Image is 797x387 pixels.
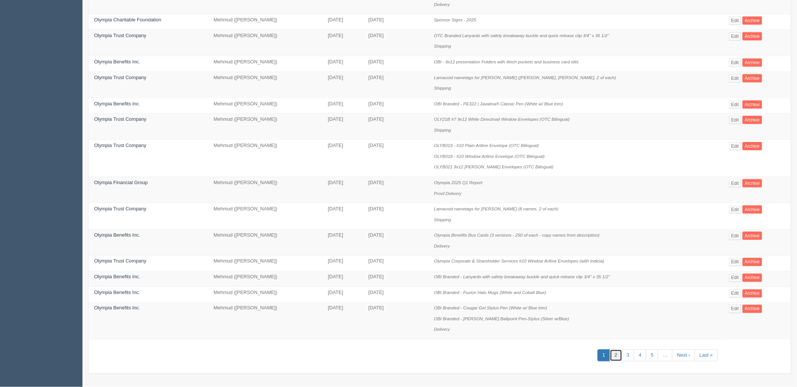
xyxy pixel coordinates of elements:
a: Olympia Trust Company [94,206,146,211]
a: Edit [729,32,742,40]
a: Olympia Benefits Inc. [94,232,140,238]
a: Edit [729,16,742,25]
i: Lamacoid nametags for [PERSON_NAME] (8 names, 2 of each) [434,206,559,211]
td: [DATE] [322,177,363,203]
td: [DATE] [322,72,363,98]
a: Archive [743,179,762,187]
td: [DATE] [363,30,428,56]
td: Mehmud ([PERSON_NAME]) [208,140,322,177]
i: OBI Branded - PE322 | Javalina® Classic Pen (White w/ Blue trim) [434,101,563,106]
a: Edit [729,258,742,266]
td: Mehmud ([PERSON_NAME]) [208,229,322,256]
i: OLYB019 - #10 Plain Artline Envelope (OTC Bilingual) [434,143,539,148]
a: Archive [743,100,762,109]
a: Edit [729,205,742,214]
td: [DATE] [363,229,428,256]
a: Olympia Trust Company [94,75,146,80]
td: [DATE] [322,56,363,72]
i: OBI Branded - [PERSON_NAME] Ballpoint Pen-Stylus (Silver w/Blue) [434,316,569,321]
td: [DATE] [363,256,428,271]
td: [DATE] [363,98,428,114]
i: Shipping [434,85,451,90]
td: Mehmud ([PERSON_NAME]) [208,303,322,340]
a: Edit [729,100,742,109]
a: Edit [729,179,742,187]
a: 5 [646,349,658,362]
td: [DATE] [322,256,363,271]
td: Mehmud ([PERSON_NAME]) [208,203,322,229]
a: 2 [610,349,622,362]
a: Archive [743,232,762,240]
td: Mehmud ([PERSON_NAME]) [208,114,322,140]
td: [DATE] [322,287,363,303]
a: Last » [695,349,718,362]
a: Archive [743,205,762,214]
a: Archive [743,258,762,266]
td: [DATE] [363,14,428,30]
a: Archive [743,32,762,40]
a: Olympia Trust Company [94,33,146,38]
td: [DATE] [322,14,363,30]
a: Archive [743,74,762,82]
a: Olympia Trust Company [94,116,146,122]
a: Archive [743,116,762,124]
td: [DATE] [322,98,363,114]
a: 4 [634,349,646,362]
a: Edit [729,274,742,282]
i: OBI Branded - Cougar Gel Stylus Pen (White w/ Blue trim) [434,306,547,310]
td: [DATE] [363,56,428,72]
td: Mehmud ([PERSON_NAME]) [208,98,322,114]
i: OBI Branded - Fuzion Halo Mugs (White and Cobalt Blue) [434,290,546,295]
a: Olympia Financial Group [94,180,148,185]
a: Olympia Trust Company [94,258,146,264]
i: Shipping [434,43,451,48]
td: [DATE] [363,72,428,98]
a: Archive [743,142,762,150]
a: Olympia Benefits Inc. [94,290,140,295]
i: Delivery [434,327,450,332]
i: Lamacoid nametags for [PERSON_NAME] ([PERSON_NAME], [PERSON_NAME], 2 of each) [434,75,616,80]
i: OLYB021 9x12 [PERSON_NAME] Envelopes (OTC Bilingual) [434,164,554,169]
td: [DATE] [363,177,428,203]
td: [DATE] [322,271,363,287]
td: Mehmud ([PERSON_NAME]) [208,287,322,303]
a: Olympia Trust Company [94,142,146,148]
a: … [658,349,673,362]
a: Olympia Benefits Inc. [94,274,140,280]
td: [DATE] [322,303,363,340]
a: 3 [622,349,634,362]
td: [DATE] [363,303,428,340]
a: Edit [729,289,742,298]
i: OBI Branded - Lanyards with safety breakaway buckle and quick release clip 3/4" x 35 1/2" [434,274,610,279]
td: [DATE] [363,203,428,229]
i: Delivery [434,2,450,7]
a: Archive [743,289,762,298]
i: OTC Branded Lanyards with safety breakaway buckle and quick release clip 3/4" x 35 1/2" [434,33,609,38]
a: Edit [729,232,742,240]
a: 1 [598,349,610,362]
i: Proof Delivery [434,191,461,196]
td: [DATE] [322,229,363,256]
a: Next › [672,349,695,362]
a: Archive [743,16,762,25]
td: Mehmud ([PERSON_NAME]) [208,271,322,287]
a: Archive [743,274,762,282]
a: Archive [743,305,762,313]
a: Olympia Benefits Inc. [94,59,140,64]
td: [DATE] [363,114,428,140]
i: Sponsor Signs - 2025 [434,17,476,22]
td: [DATE] [322,140,363,177]
td: Mehmud ([PERSON_NAME]) [208,177,322,203]
a: Archive [743,58,762,67]
td: [DATE] [363,287,428,303]
a: Olympia Benefits Inc. [94,305,140,311]
a: Edit [729,142,742,150]
td: Mehmud ([PERSON_NAME]) [208,14,322,30]
td: [DATE] [363,271,428,287]
td: [DATE] [322,30,363,56]
td: [DATE] [363,140,428,177]
a: Edit [729,58,742,67]
td: Mehmud ([PERSON_NAME]) [208,56,322,72]
i: OLYB018 - #10 Window Artline Envelope (OTC Bilingual) [434,154,545,159]
i: Shipping [434,127,451,132]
